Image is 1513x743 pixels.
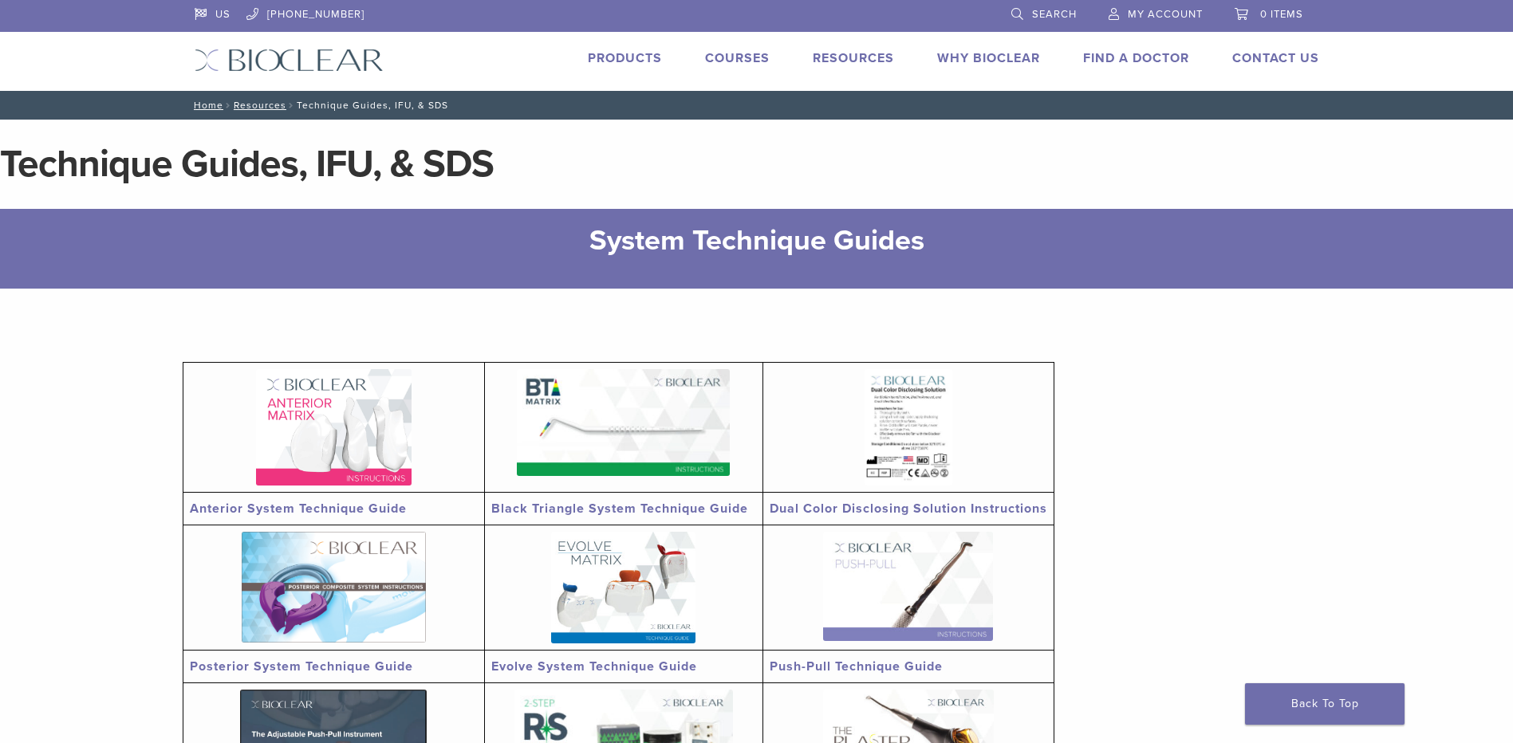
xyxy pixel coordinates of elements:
a: Courses [705,50,770,66]
a: Push-Pull Technique Guide [770,658,943,674]
h2: System Technique Guides [264,222,1249,260]
a: Home [189,100,223,111]
span: My Account [1128,8,1203,21]
img: Bioclear [195,49,384,72]
a: Find A Doctor [1083,50,1189,66]
a: Products [588,50,662,66]
span: / [223,101,234,109]
a: Anterior System Technique Guide [190,501,407,517]
a: Dual Color Disclosing Solution Instructions [770,501,1047,517]
span: 0 items [1260,8,1303,21]
a: Why Bioclear [937,50,1040,66]
nav: Technique Guides, IFU, & SDS [183,91,1331,120]
a: Evolve System Technique Guide [491,658,697,674]
a: Black Triangle System Technique Guide [491,501,748,517]
span: Search [1032,8,1077,21]
a: Contact Us [1232,50,1319,66]
span: / [286,101,297,109]
a: Resources [813,50,894,66]
a: Back To Top [1245,683,1405,725]
a: Posterior System Technique Guide [190,658,413,674]
a: Resources [234,100,286,111]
